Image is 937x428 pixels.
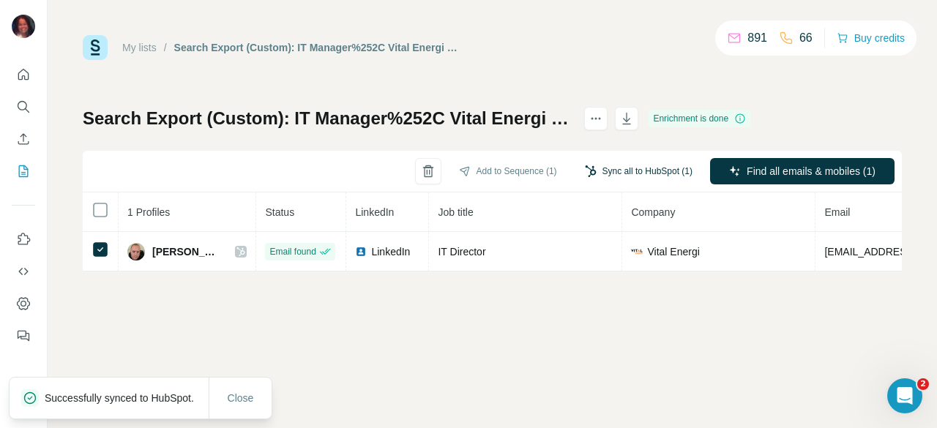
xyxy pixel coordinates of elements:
[799,29,813,47] p: 66
[127,243,145,260] img: Avatar
[127,206,170,218] span: 1 Profiles
[449,160,567,182] button: Add to Sequence (1)
[584,107,608,130] button: actions
[12,323,35,349] button: Feedback
[12,61,35,88] button: Quick start
[122,42,157,53] a: My lists
[12,15,35,38] img: Avatar
[12,290,35,317] button: Dashboard
[649,110,750,127] div: Enrichment is done
[575,160,703,182] button: Sync all to HubSpot (1)
[12,226,35,252] button: Use Surfe on LinkedIn
[824,206,850,218] span: Email
[438,206,473,218] span: Job title
[174,40,465,55] div: Search Export (Custom): IT Manager%252C Vital Energi Utilities Limited - [DATE] 10:30
[837,28,905,48] button: Buy credits
[152,244,220,259] span: [PERSON_NAME]
[917,378,929,390] span: 2
[355,206,394,218] span: LinkedIn
[631,246,643,258] img: company-logo
[647,244,699,259] span: Vital Energi
[631,206,675,218] span: Company
[355,246,367,258] img: LinkedIn logo
[164,40,167,55] li: /
[371,244,410,259] span: LinkedIn
[83,35,108,60] img: Surfe Logo
[747,164,876,179] span: Find all emails & mobiles (1)
[269,245,316,258] span: Email found
[887,378,922,413] iframe: Intercom live chat
[710,158,895,184] button: Find all emails & mobiles (1)
[438,246,485,258] span: IT Director
[747,29,767,47] p: 891
[228,391,254,405] span: Close
[12,258,35,285] button: Use Surfe API
[12,126,35,152] button: Enrich CSV
[265,206,294,218] span: Status
[45,391,206,405] p: Successfully synced to HubSpot.
[12,94,35,120] button: Search
[12,158,35,184] button: My lists
[83,107,571,130] h1: Search Export (Custom): IT Manager%252C Vital Energi Utilities Limited - [DATE] 10:30
[217,385,264,411] button: Close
